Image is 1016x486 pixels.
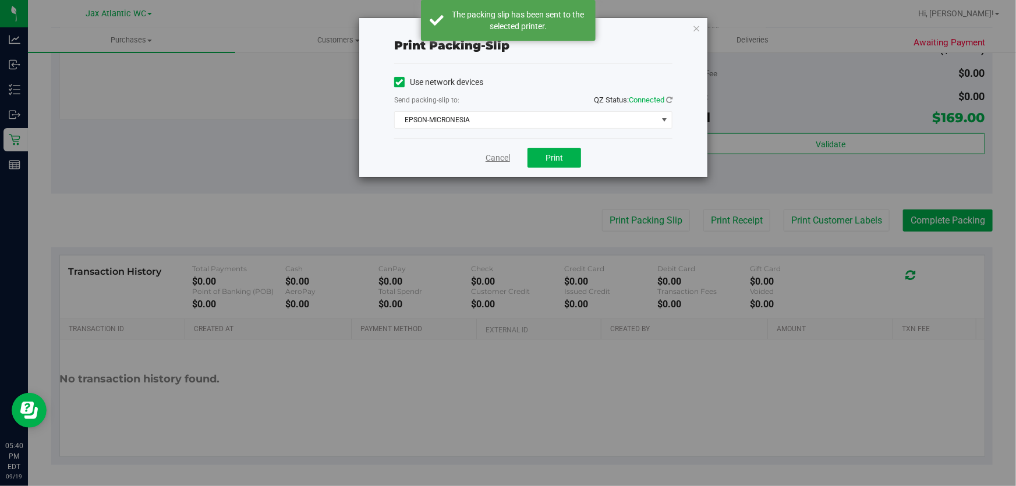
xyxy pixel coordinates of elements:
[528,148,581,168] button: Print
[657,112,672,128] span: select
[594,95,672,104] span: QZ Status:
[394,95,459,105] label: Send packing-slip to:
[486,152,510,164] a: Cancel
[12,393,47,428] iframe: Resource center
[546,153,563,162] span: Print
[395,112,657,128] span: EPSON-MICRONESIA
[394,38,509,52] span: Print packing-slip
[394,76,483,88] label: Use network devices
[629,95,664,104] span: Connected
[450,9,587,32] div: The packing slip has been sent to the selected printer.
